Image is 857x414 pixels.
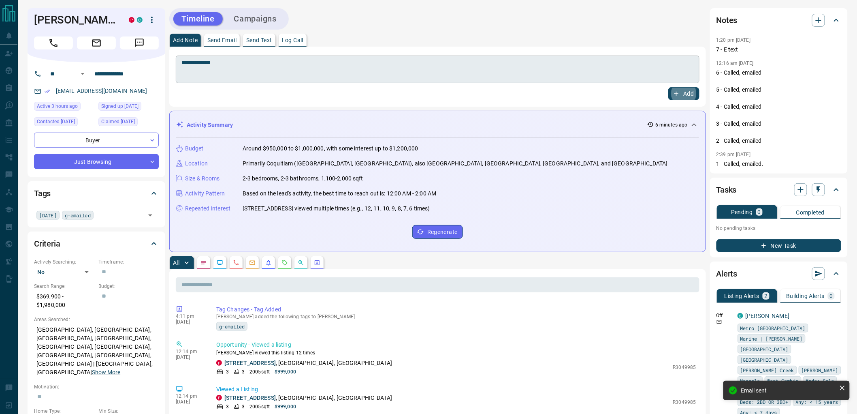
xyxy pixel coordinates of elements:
[200,260,207,266] svg: Notes
[34,266,94,279] div: No
[233,260,239,266] svg: Calls
[740,366,794,374] span: [PERSON_NAME] Creek
[34,133,159,148] div: Buyer
[281,260,288,266] svg: Requests
[176,399,204,405] p: [DATE]
[216,385,696,394] p: Viewed a Listing
[746,313,790,319] a: [PERSON_NAME]
[216,395,222,401] div: property.ca
[216,349,696,356] p: [PERSON_NAME] viewed this listing 12 times
[806,377,834,385] span: Mode: Sale
[78,69,87,79] button: Open
[246,37,272,43] p: Send Text
[120,36,159,49] span: Message
[98,258,159,266] p: Timeframe:
[219,322,245,330] span: g-emailed
[716,264,841,283] div: Alerts
[98,102,159,113] div: Sat Jul 19 2025
[34,187,51,200] h2: Tags
[34,117,94,129] div: Wed Sep 10 2025
[101,118,135,126] span: Claimed [DATE]
[34,36,73,49] span: Call
[249,260,256,266] svg: Emails
[37,118,75,126] span: Contacted [DATE]
[34,154,159,169] div: Just Browsing
[740,324,806,332] span: Metro [GEOGRAPHIC_DATA]
[34,258,94,266] p: Actively Searching:
[298,260,304,266] svg: Opportunities
[39,211,57,219] span: [DATE]
[764,293,767,299] p: 2
[740,345,789,353] span: [GEOGRAPHIC_DATA]
[173,260,179,266] p: All
[314,260,320,266] svg: Agent Actions
[740,377,760,385] span: Marpole
[34,102,94,113] div: Sun Oct 12 2025
[243,204,430,213] p: [STREET_ADDRESS] viewed multiple times (e.g., 12, 11, 10, 9, 8, 7, 6 times)
[758,209,761,215] p: 0
[185,144,204,153] p: Budget
[176,393,204,399] p: 12:14 pm
[145,210,156,221] button: Open
[34,184,159,203] div: Tags
[655,121,687,129] p: 6 minutes ago
[185,174,220,183] p: Size & Rooms
[98,117,159,129] div: Mon Jul 21 2025
[216,341,696,349] p: Opportunity - Viewed a listing
[34,383,159,390] p: Motivation:
[249,368,270,375] p: 2005 sqft
[265,260,272,266] svg: Listing Alerts
[176,118,699,133] div: Activity Summary6 minutes ago
[767,377,799,385] span: West Cambie
[216,314,696,320] p: [PERSON_NAME] added the following tags to [PERSON_NAME]
[796,210,825,215] p: Completed
[242,403,245,410] p: 3
[77,36,116,49] span: Email
[716,45,841,54] p: 7 - E text
[243,189,436,198] p: Based on the lead's activity, the best time to reach out is: 12:00 AM - 2:00 AM
[725,293,760,299] p: Listing Alerts
[65,211,91,219] span: g-emailed
[224,359,392,367] p: , [GEOGRAPHIC_DATA], [GEOGRAPHIC_DATA]
[716,239,841,252] button: New Task
[716,37,751,43] p: 1:20 pm [DATE]
[731,209,753,215] p: Pending
[243,174,363,183] p: 2-3 bedrooms, 2-3 bathrooms, 1,100-2,000 sqft
[249,403,270,410] p: 2005 sqft
[173,37,198,43] p: Add Note
[738,313,743,319] div: condos.ca
[242,368,245,375] p: 3
[216,360,222,366] div: property.ca
[98,283,159,290] p: Budget:
[185,159,208,168] p: Location
[216,305,696,314] p: Tag Changes - Tag Added
[34,234,159,253] div: Criteria
[224,360,276,366] a: [STREET_ADDRESS]
[740,356,789,364] span: [GEOGRAPHIC_DATA]
[243,159,668,168] p: Primarily Coquitlam ([GEOGRAPHIC_DATA], [GEOGRAPHIC_DATA]), also [GEOGRAPHIC_DATA], [GEOGRAPHIC_D...
[673,364,696,371] p: R3049985
[829,293,833,299] p: 0
[185,189,225,198] p: Activity Pattern
[226,403,229,410] p: 3
[224,394,392,402] p: , [GEOGRAPHIC_DATA], [GEOGRAPHIC_DATA]
[176,354,204,360] p: [DATE]
[34,283,94,290] p: Search Range:
[716,319,722,325] svg: Email
[137,17,143,23] div: condos.ca
[56,88,147,94] a: [EMAIL_ADDRESS][DOMAIN_NAME]
[176,349,204,354] p: 12:14 pm
[716,312,733,319] p: Off
[716,267,738,280] h2: Alerts
[129,17,134,23] div: property.ca
[716,222,841,234] p: No pending tasks
[34,323,159,379] p: [GEOGRAPHIC_DATA], [GEOGRAPHIC_DATA], [GEOGRAPHIC_DATA], [GEOGRAPHIC_DATA], [GEOGRAPHIC_DATA], [G...
[716,183,737,196] h2: Tasks
[740,335,803,343] span: Marine | [PERSON_NAME]
[282,37,303,43] p: Log Call
[37,102,78,110] span: Active 3 hours ago
[34,290,94,312] p: $369,900 - $1,980,000
[716,69,841,145] p: 6 - Called, emailed 5 - Called, emailed 4 - Called, emailed 3 - Called, emailed 2 - Called, emailed
[176,313,204,319] p: 4:11 pm
[217,260,223,266] svg: Lead Browsing Activity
